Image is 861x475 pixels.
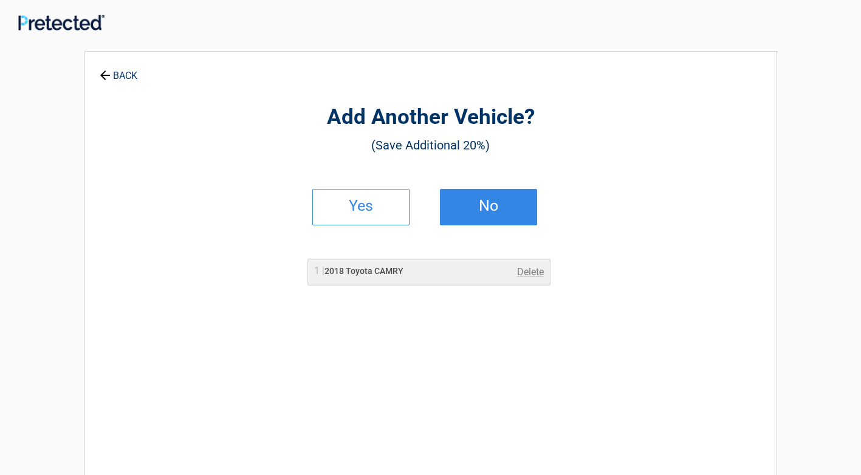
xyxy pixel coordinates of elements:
[314,265,324,276] span: 1 |
[97,60,140,81] a: BACK
[325,202,397,210] h2: Yes
[152,103,710,132] h2: Add Another Vehicle?
[453,202,524,210] h2: No
[517,265,544,279] a: Delete
[18,15,105,30] img: Main Logo
[314,265,403,278] h2: 2018 Toyota CAMRY
[152,135,710,155] h3: (Save Additional 20%)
